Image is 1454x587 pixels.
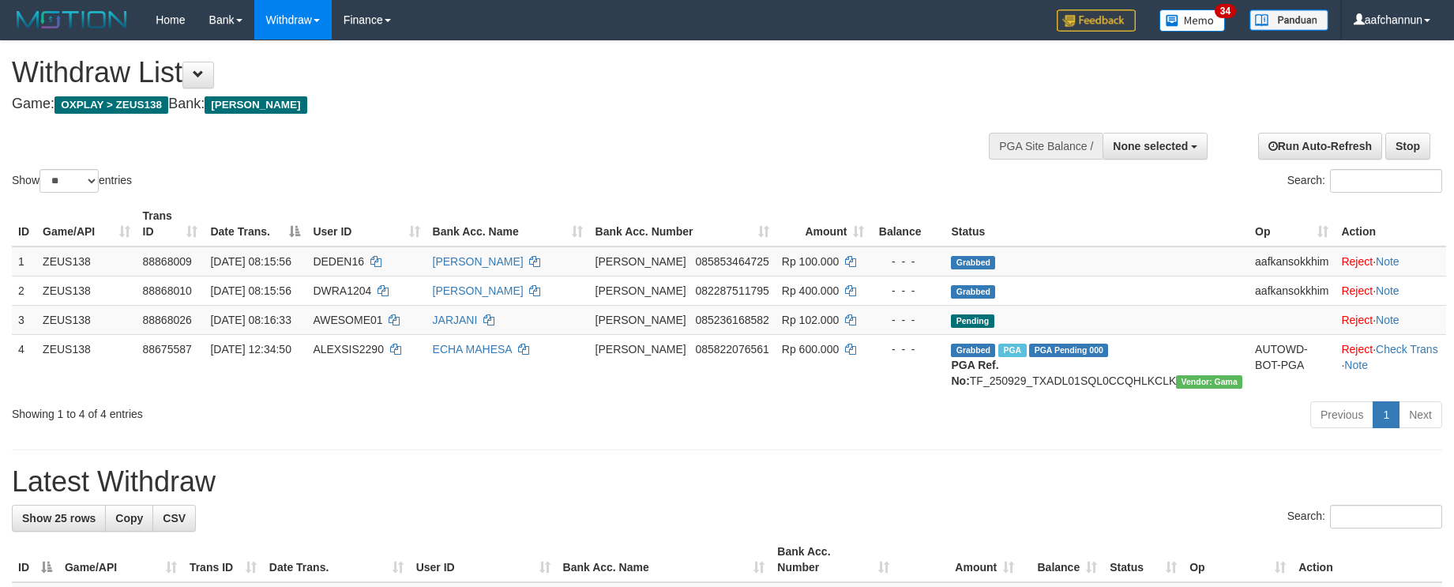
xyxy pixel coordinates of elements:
[1330,505,1442,529] input: Search:
[1249,9,1328,31] img: panduan.png
[210,343,291,356] span: [DATE] 12:34:50
[115,512,143,525] span: Copy
[951,314,994,328] span: Pending
[313,255,364,268] span: DEDEN16
[596,343,686,356] span: [PERSON_NAME]
[951,359,998,387] b: PGA Ref. No:
[1287,169,1442,193] label: Search:
[945,201,1249,246] th: Status
[12,305,36,334] td: 3
[1376,343,1438,356] a: Check Trans
[695,284,768,297] span: Copy 082287511795 to clipboard
[12,276,36,305] td: 2
[1376,255,1400,268] a: Note
[12,169,132,193] label: Show entries
[12,96,953,112] h4: Game: Bank:
[596,314,686,326] span: [PERSON_NAME]
[1335,305,1446,334] td: ·
[776,201,871,246] th: Amount: activate to sort column ascending
[1341,255,1373,268] a: Reject
[1335,276,1446,305] td: ·
[1249,276,1335,305] td: aafkansokkhim
[36,246,136,277] td: ZEUS138
[1159,9,1226,32] img: Button%20Memo.svg
[870,201,945,246] th: Balance
[12,246,36,277] td: 1
[771,537,896,582] th: Bank Acc. Number: activate to sort column ascending
[143,314,192,326] span: 88868026
[951,344,995,357] span: Grabbed
[210,284,291,297] span: [DATE] 08:15:56
[1341,314,1373,326] a: Reject
[1330,169,1442,193] input: Search:
[877,254,938,269] div: - - -
[998,344,1026,357] span: Marked by aafpengsreynich
[1249,246,1335,277] td: aafkansokkhim
[36,334,136,395] td: ZEUS138
[36,201,136,246] th: Game/API: activate to sort column ascending
[105,505,153,532] a: Copy
[877,283,938,299] div: - - -
[210,314,291,326] span: [DATE] 08:16:33
[1310,401,1373,428] a: Previous
[1292,537,1442,582] th: Action
[433,343,512,356] a: ECHA MAHESA
[306,201,426,246] th: User ID: activate to sort column ascending
[204,201,306,246] th: Date Trans.: activate to sort column descending
[1344,359,1368,371] a: Note
[12,400,594,422] div: Showing 1 to 4 of 4 entries
[313,284,371,297] span: DWRA1204
[163,512,186,525] span: CSV
[1103,537,1183,582] th: Status: activate to sort column ascending
[36,276,136,305] td: ZEUS138
[695,255,768,268] span: Copy 085853464725 to clipboard
[1335,201,1446,246] th: Action
[782,314,839,326] span: Rp 102.000
[183,537,263,582] th: Trans ID: activate to sort column ascending
[596,284,686,297] span: [PERSON_NAME]
[1341,284,1373,297] a: Reject
[39,169,99,193] select: Showentries
[143,255,192,268] span: 88868009
[152,505,196,532] a: CSV
[877,312,938,328] div: - - -
[263,537,410,582] th: Date Trans.: activate to sort column ascending
[433,255,524,268] a: [PERSON_NAME]
[951,256,995,269] span: Grabbed
[12,466,1442,498] h1: Latest Withdraw
[1215,4,1236,18] span: 34
[896,537,1020,582] th: Amount: activate to sort column ascending
[782,284,839,297] span: Rp 400.000
[1113,140,1188,152] span: None selected
[12,201,36,246] th: ID
[12,334,36,395] td: 4
[695,314,768,326] span: Copy 085236168582 to clipboard
[137,201,205,246] th: Trans ID: activate to sort column ascending
[12,8,132,32] img: MOTION_logo.png
[1249,334,1335,395] td: AUTOWD-BOT-PGA
[782,255,839,268] span: Rp 100.000
[1376,314,1400,326] a: Note
[433,314,478,326] a: JARJANI
[54,96,168,114] span: OXPLAY > ZEUS138
[36,305,136,334] td: ZEUS138
[426,201,589,246] th: Bank Acc. Name: activate to sort column ascending
[12,57,953,88] h1: Withdraw List
[143,284,192,297] span: 88868010
[989,133,1103,160] div: PGA Site Balance /
[557,537,772,582] th: Bank Acc. Name: activate to sort column ascending
[782,343,839,356] span: Rp 600.000
[1335,334,1446,395] td: · ·
[1385,133,1430,160] a: Stop
[143,343,192,356] span: 88675587
[313,343,384,356] span: ALEXSIS2290
[58,537,183,582] th: Game/API: activate to sort column ascending
[596,255,686,268] span: [PERSON_NAME]
[1399,401,1442,428] a: Next
[1376,284,1400,297] a: Note
[945,334,1249,395] td: TF_250929_TXADL01SQL0CCQHLKCLK
[313,314,382,326] span: AWESOME01
[1258,133,1382,160] a: Run Auto-Refresh
[1183,537,1292,582] th: Op: activate to sort column ascending
[1057,9,1136,32] img: Feedback.jpg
